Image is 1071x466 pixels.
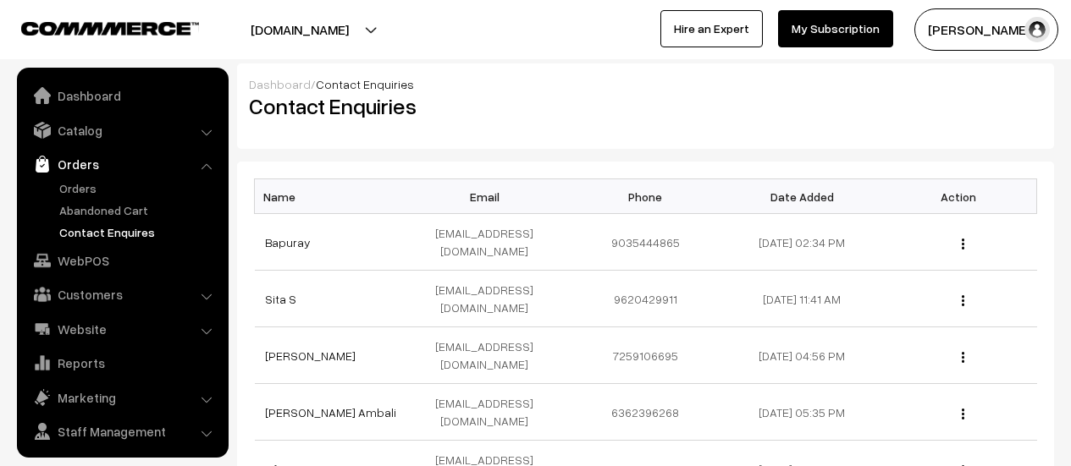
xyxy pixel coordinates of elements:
[724,384,881,441] td: [DATE] 05:35 PM
[21,245,223,276] a: WebPOS
[21,80,223,111] a: Dashboard
[265,405,396,419] a: [PERSON_NAME] Ambali
[411,271,567,327] td: [EMAIL_ADDRESS][DOMAIN_NAME]
[962,408,964,419] img: Menu
[21,17,169,37] a: COMMMERCE
[567,327,724,384] td: 7259106695
[21,348,223,378] a: Reports
[55,201,223,219] a: Abandoned Cart
[265,348,356,363] a: [PERSON_NAME]
[316,77,414,91] span: Contact Enquiries
[21,416,223,447] a: Staff Management
[411,179,567,214] th: Email
[55,223,223,241] a: Contact Enquires
[21,382,223,413] a: Marketing
[881,179,1037,214] th: Action
[249,93,633,119] h2: Contact Enquiries
[265,235,311,249] a: Bapuray
[55,179,223,197] a: Orders
[1024,17,1050,42] img: user
[411,327,567,384] td: [EMAIL_ADDRESS][DOMAIN_NAME]
[249,75,1042,93] div: /
[660,10,763,47] a: Hire an Expert
[567,214,724,271] td: 9035444865
[21,279,223,310] a: Customers
[567,271,724,327] td: 9620429911
[567,179,724,214] th: Phone
[255,179,411,214] th: Name
[21,314,223,344] a: Website
[962,238,964,249] img: Menu
[724,327,881,384] td: [DATE] 04:56 PM
[249,77,311,91] a: Dashboard
[724,214,881,271] td: [DATE] 02:34 PM
[265,292,296,306] a: Sita S
[914,8,1058,51] button: [PERSON_NAME]
[778,10,893,47] a: My Subscription
[411,384,567,441] td: [EMAIL_ADDRESS][DOMAIN_NAME]
[411,214,567,271] td: [EMAIL_ADDRESS][DOMAIN_NAME]
[21,149,223,179] a: Orders
[962,295,964,306] img: Menu
[191,8,408,51] button: [DOMAIN_NAME]
[962,352,964,363] img: Menu
[21,22,199,35] img: COMMMERCE
[567,384,724,441] td: 6362396268
[724,271,881,327] td: [DATE] 11:41 AM
[21,115,223,145] a: Catalog
[724,179,881,214] th: Date Added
